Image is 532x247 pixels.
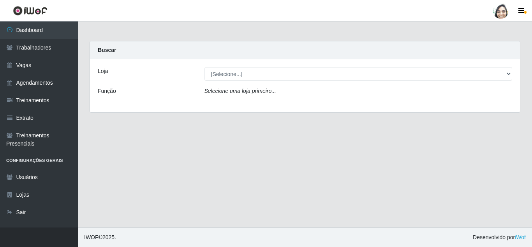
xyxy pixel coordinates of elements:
img: CoreUI Logo [13,6,48,16]
a: iWof [515,234,526,240]
i: Selecione uma loja primeiro... [204,88,276,94]
span: Desenvolvido por [473,233,526,242]
span: © 2025 . [84,233,116,242]
strong: Buscar [98,47,116,53]
label: Loja [98,67,108,75]
span: IWOF [84,234,99,240]
label: Função [98,87,116,95]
